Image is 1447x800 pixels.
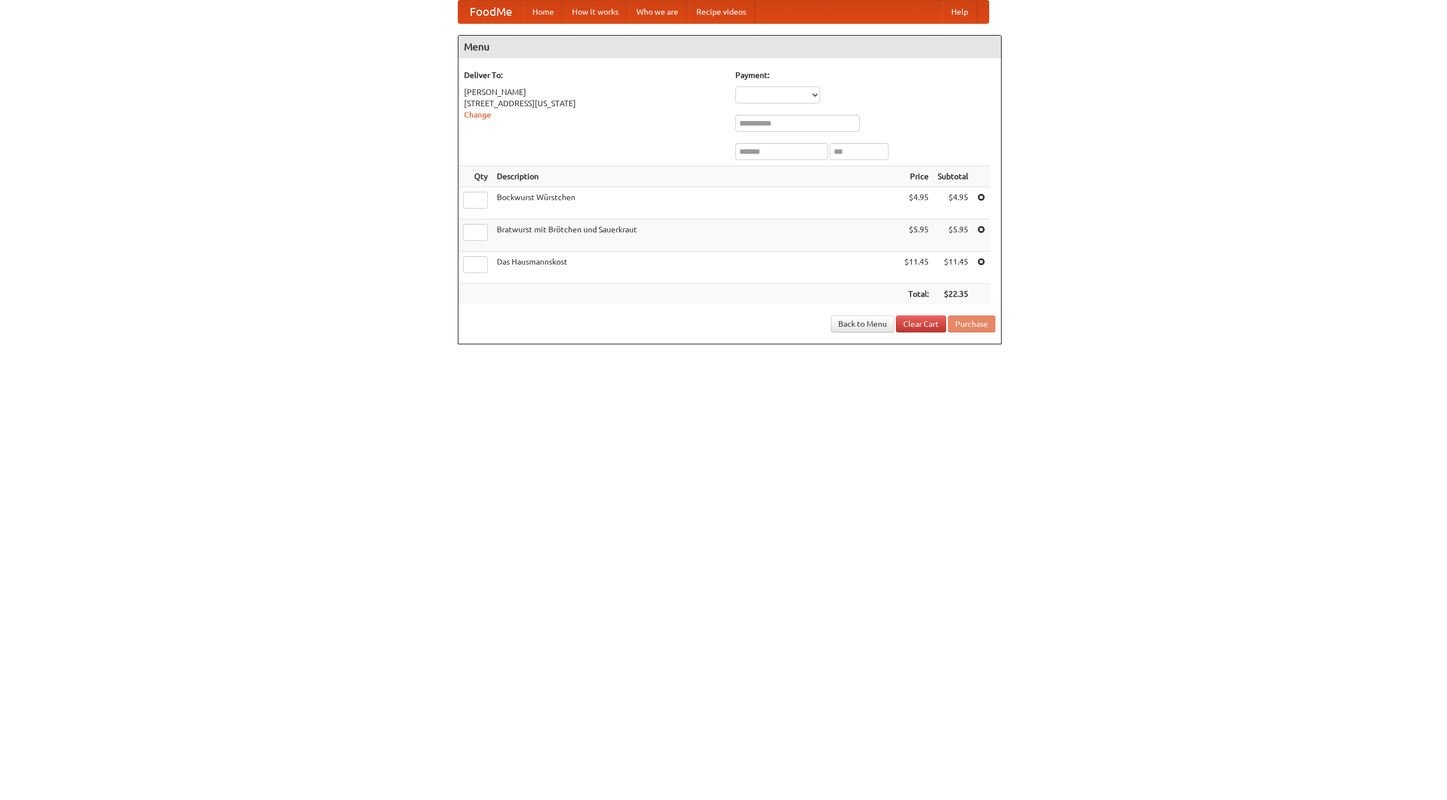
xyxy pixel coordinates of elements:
[563,1,627,23] a: How it works
[492,187,900,219] td: Bockwurst Würstchen
[933,187,973,219] td: $4.95
[627,1,687,23] a: Who we are
[933,284,973,305] th: $22.35
[464,87,724,98] div: [PERSON_NAME]
[464,110,491,119] a: Change
[900,187,933,219] td: $4.95
[942,1,977,23] a: Help
[458,166,492,187] th: Qty
[900,284,933,305] th: Total:
[900,166,933,187] th: Price
[458,36,1001,58] h4: Menu
[492,166,900,187] th: Description
[900,219,933,252] td: $5.95
[896,315,946,332] a: Clear Cart
[900,252,933,284] td: $11.45
[933,166,973,187] th: Subtotal
[735,70,995,81] h5: Payment:
[687,1,755,23] a: Recipe videos
[933,219,973,252] td: $5.95
[948,315,995,332] button: Purchase
[464,98,724,109] div: [STREET_ADDRESS][US_STATE]
[492,252,900,284] td: Das Hausmannskost
[492,219,900,252] td: Bratwurst mit Brötchen und Sauerkraut
[831,315,894,332] a: Back to Menu
[464,70,724,81] h5: Deliver To:
[523,1,563,23] a: Home
[933,252,973,284] td: $11.45
[458,1,523,23] a: FoodMe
